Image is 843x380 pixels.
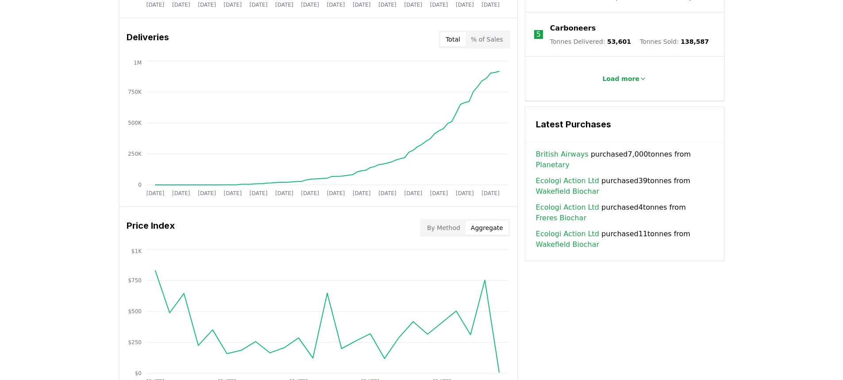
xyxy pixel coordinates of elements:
tspan: [DATE] [327,190,345,196]
tspan: [DATE] [198,2,216,8]
span: purchased 4 tonnes from [536,202,713,223]
tspan: [DATE] [146,2,164,8]
tspan: [DATE] [456,2,474,8]
tspan: [DATE] [172,2,190,8]
a: Carboneers [550,23,596,34]
a: British Airways [536,149,589,160]
tspan: [DATE] [249,190,267,196]
tspan: [DATE] [327,2,345,8]
tspan: [DATE] [378,2,396,8]
a: Ecologi Action Ltd [536,202,599,213]
tspan: 750K [128,89,142,95]
p: 5 [536,29,541,40]
a: Ecologi Action Ltd [536,176,599,186]
button: Load more [595,70,654,88]
tspan: [DATE] [198,190,216,196]
tspan: [DATE] [301,2,319,8]
tspan: [DATE] [352,2,370,8]
tspan: [DATE] [275,190,293,196]
tspan: [DATE] [223,190,242,196]
tspan: [DATE] [172,190,190,196]
a: Ecologi Action Ltd [536,229,599,239]
h3: Deliveries [127,31,169,48]
tspan: [DATE] [404,2,422,8]
span: 53,601 [607,38,631,45]
span: 138,587 [681,38,709,45]
button: % of Sales [466,32,508,46]
a: Freres Biochar [536,213,586,223]
span: purchased 39 tonnes from [536,176,713,197]
a: Wakefield Biochar [536,186,599,197]
tspan: 0 [138,182,142,188]
p: Tonnes Sold : [640,37,709,46]
tspan: [DATE] [352,190,370,196]
tspan: 250K [128,151,142,157]
tspan: [DATE] [378,190,396,196]
a: Wakefield Biochar [536,239,599,250]
tspan: $1K [131,248,142,254]
tspan: $500 [128,308,142,315]
tspan: [DATE] [404,190,422,196]
tspan: [DATE] [146,190,164,196]
button: By Method [422,221,466,235]
tspan: [DATE] [430,2,448,8]
tspan: [DATE] [430,190,448,196]
p: Tonnes Delivered : [550,37,631,46]
tspan: $0 [135,370,141,376]
button: Aggregate [466,221,508,235]
tspan: [DATE] [301,190,319,196]
tspan: 500K [128,120,142,126]
p: Load more [602,74,639,83]
a: Planetary [536,160,570,170]
tspan: [DATE] [456,190,474,196]
tspan: [DATE] [249,2,267,8]
h3: Price Index [127,219,175,237]
tspan: 1M [134,60,142,66]
span: purchased 11 tonnes from [536,229,713,250]
tspan: $250 [128,339,142,345]
tspan: [DATE] [481,190,500,196]
tspan: [DATE] [481,2,500,8]
tspan: [DATE] [223,2,242,8]
h3: Latest Purchases [536,118,713,131]
tspan: [DATE] [275,2,293,8]
tspan: $750 [128,277,142,284]
span: purchased 7,000 tonnes from [536,149,713,170]
button: Total [440,32,466,46]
